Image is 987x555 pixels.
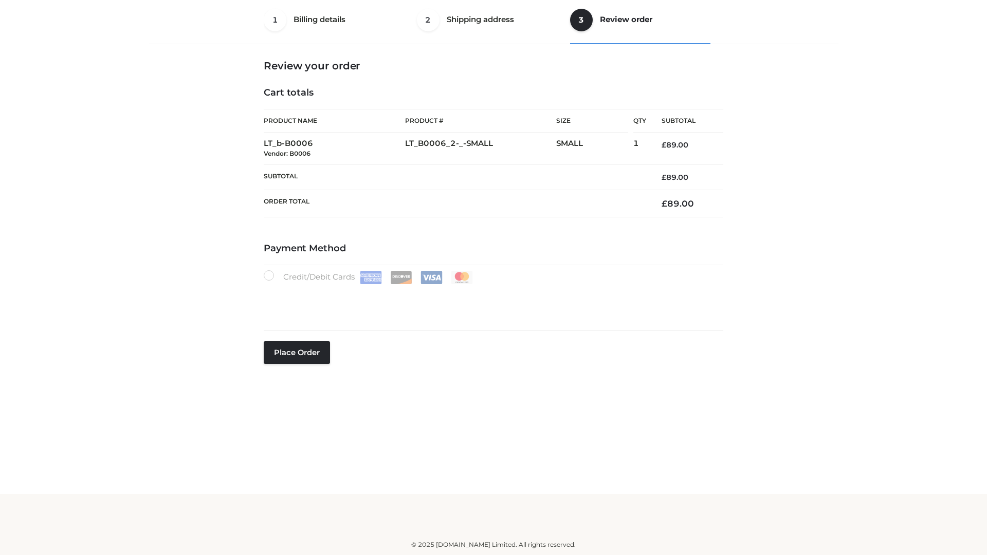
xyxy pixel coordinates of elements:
span: £ [662,173,666,182]
th: Order Total [264,190,646,217]
h4: Cart totals [264,87,723,99]
bdi: 89.00 [662,173,688,182]
td: 1 [633,133,646,165]
th: Subtotal [646,109,723,133]
img: Discover [390,271,412,284]
label: Credit/Debit Cards [264,270,474,284]
th: Size [556,109,628,133]
td: LT_b-B0006 [264,133,405,165]
img: Visa [421,271,443,284]
th: Product # [405,109,556,133]
img: Amex [360,271,382,284]
img: Mastercard [451,271,473,284]
iframe: Secure payment input frame [262,282,721,320]
th: Qty [633,109,646,133]
bdi: 89.00 [662,140,688,150]
td: SMALL [556,133,633,165]
td: LT_B0006_2-_-SMALL [405,133,556,165]
span: £ [662,198,667,209]
th: Subtotal [264,164,646,190]
button: Place order [264,341,330,364]
small: Vendor: B0006 [264,150,310,157]
h4: Payment Method [264,243,723,254]
span: £ [662,140,666,150]
div: © 2025 [DOMAIN_NAME] Limited. All rights reserved. [153,540,834,550]
bdi: 89.00 [662,198,694,209]
h3: Review your order [264,60,723,72]
th: Product Name [264,109,405,133]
